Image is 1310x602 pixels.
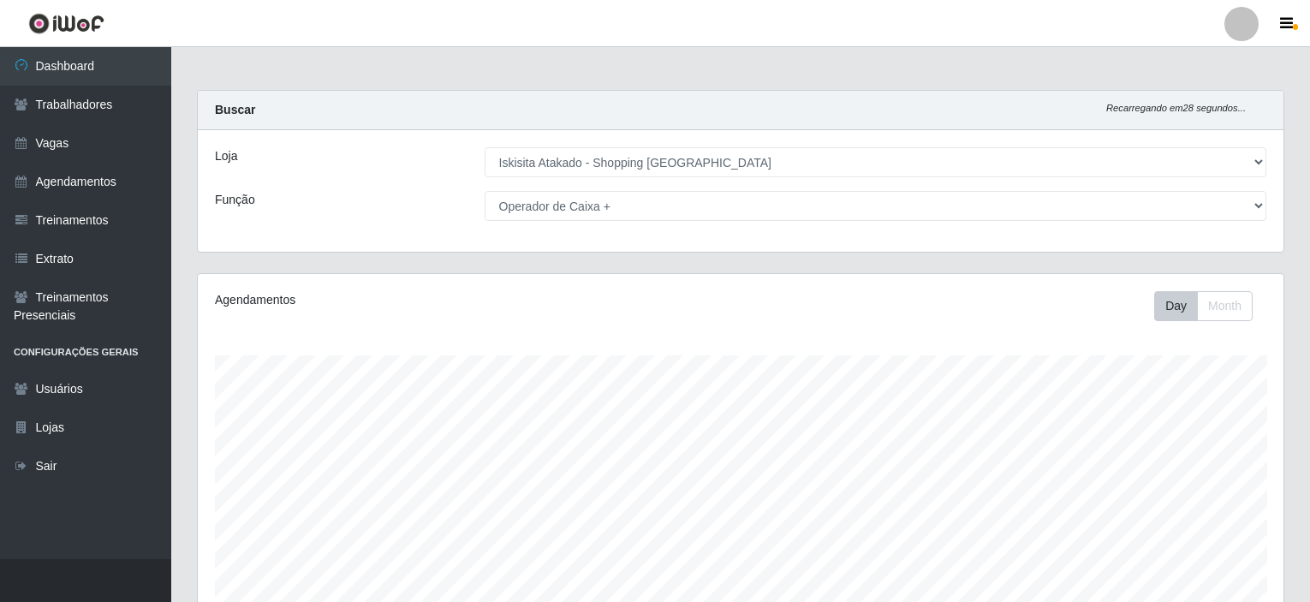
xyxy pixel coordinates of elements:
button: Month [1197,291,1253,321]
i: Recarregando em 28 segundos... [1106,103,1246,113]
div: Toolbar with button groups [1154,291,1266,321]
button: Day [1154,291,1198,321]
div: First group [1154,291,1253,321]
label: Loja [215,147,237,165]
label: Função [215,191,255,209]
strong: Buscar [215,103,255,116]
img: CoreUI Logo [28,13,104,34]
div: Agendamentos [215,291,638,309]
